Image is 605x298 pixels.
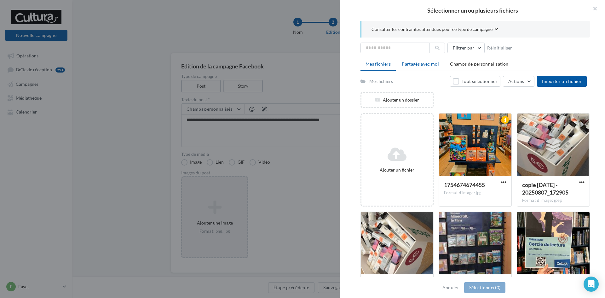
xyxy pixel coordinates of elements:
button: Tout sélectionner [450,76,500,87]
div: Ajouter un fichier [364,167,430,173]
div: Ajouter un dossier [361,97,433,103]
div: Format d'image: jpeg [522,198,585,203]
span: Partagés avec moi [402,61,439,67]
button: Sélectionner(0) [464,282,505,293]
div: Format d'image: jpg [444,190,506,196]
button: Filtrer par [447,43,485,53]
span: 1754674674455 [444,181,485,188]
div: Open Intercom Messenger [584,277,599,292]
span: Mes fichiers [366,61,391,67]
span: (0) [495,285,500,290]
span: copie 08-08-2025 - 20250807_172905 [522,181,568,196]
span: Consulter les contraintes attendues pour ce type de campagne [372,26,493,32]
button: Annuler [440,284,462,291]
span: Importer un fichier [542,79,582,84]
div: Mes fichiers [369,78,393,85]
button: Réinitialiser [485,44,515,52]
button: Consulter les contraintes attendues pour ce type de campagne [372,26,498,34]
h2: Sélectionner un ou plusieurs fichiers [350,8,595,13]
button: Actions [503,76,534,87]
span: Actions [508,79,524,84]
button: Importer un fichier [537,76,587,87]
span: Champs de personnalisation [450,61,508,67]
